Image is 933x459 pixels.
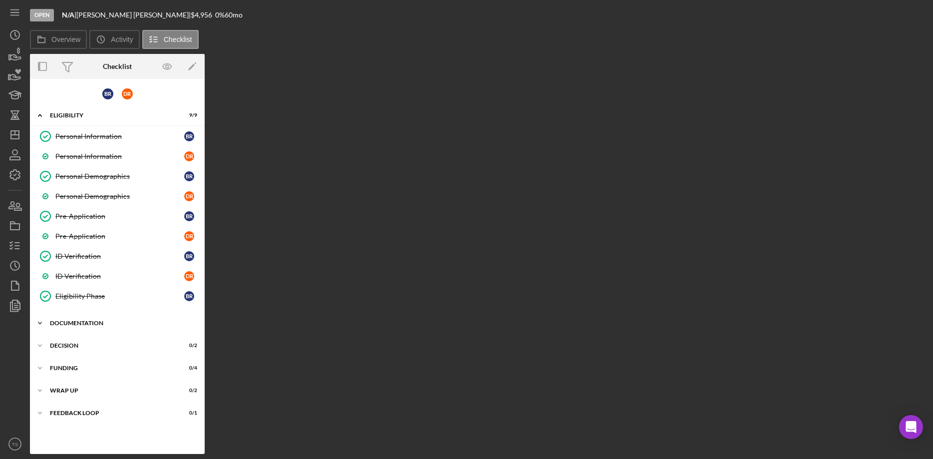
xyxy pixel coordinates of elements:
[55,292,184,300] div: Eligibility Phase
[103,62,132,70] div: Checklist
[142,30,199,49] button: Checklist
[76,11,191,19] div: [PERSON_NAME] [PERSON_NAME] |
[122,88,133,99] div: D R
[30,9,54,21] div: Open
[179,112,197,118] div: 9 / 9
[35,206,200,226] a: Pre-ApplicationBR
[184,191,194,201] div: D R
[62,11,76,19] div: |
[55,252,184,260] div: ID Verification
[184,271,194,281] div: D R
[50,112,172,118] div: ELIGIBILITY
[35,186,200,206] a: Personal DemographicsDR
[184,231,194,241] div: D R
[184,211,194,221] div: B R
[225,11,243,19] div: 60 mo
[899,415,923,439] div: Open Intercom Messenger
[164,35,192,43] label: Checklist
[55,232,184,240] div: Pre-Application
[111,35,133,43] label: Activity
[35,146,200,166] a: Personal InformationDR
[50,343,172,349] div: DECISION
[55,172,184,180] div: Personal Demographics
[30,30,87,49] button: Overview
[184,291,194,301] div: B R
[184,151,194,161] div: D R
[184,251,194,261] div: B R
[35,246,200,266] a: ID VerificationBR
[35,226,200,246] a: Pre-ApplicationDR
[51,35,80,43] label: Overview
[50,320,192,326] div: DOCUMENTATION
[184,131,194,141] div: B R
[55,212,184,220] div: Pre-Application
[179,388,197,394] div: 0 / 2
[35,266,200,286] a: ID VerificationDR
[35,286,200,306] a: Eligibility PhaseBR
[55,192,184,200] div: Personal Demographics
[62,10,74,19] b: N/A
[55,132,184,140] div: Personal Information
[12,442,18,447] text: TS
[35,166,200,186] a: Personal DemographicsBR
[179,365,197,371] div: 0 / 4
[89,30,139,49] button: Activity
[50,365,172,371] div: Funding
[35,126,200,146] a: Personal InformationBR
[184,171,194,181] div: B R
[215,11,225,19] div: 0 %
[5,434,25,454] button: TS
[179,343,197,349] div: 0 / 2
[50,410,172,416] div: Feedback Loop
[102,88,113,99] div: B R
[191,10,212,19] span: $4,956
[50,388,172,394] div: Wrap up
[179,410,197,416] div: 0 / 1
[55,152,184,160] div: Personal Information
[55,272,184,280] div: ID Verification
